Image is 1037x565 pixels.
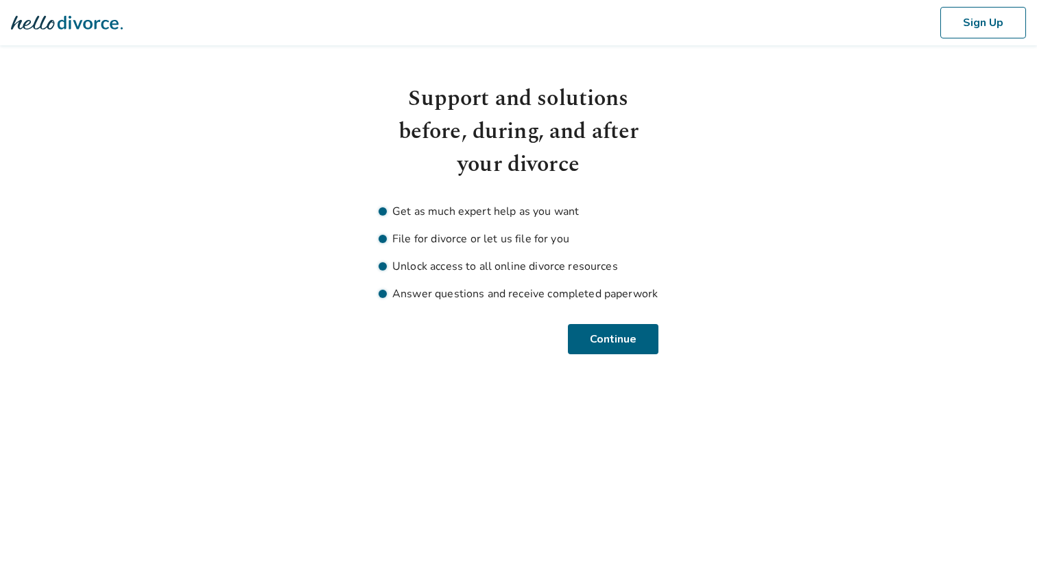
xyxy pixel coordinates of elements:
[379,286,658,302] li: Answer questions and receive completed paperwork
[379,231,658,247] li: File for divorce or let us file for you
[379,258,658,275] li: Unlock access to all online divorce resources
[379,203,658,220] li: Get as much expert help as you want
[940,7,1026,38] button: Sign Up
[568,324,658,354] button: Continue
[379,82,658,181] h1: Support and solutions before, during, and after your divorce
